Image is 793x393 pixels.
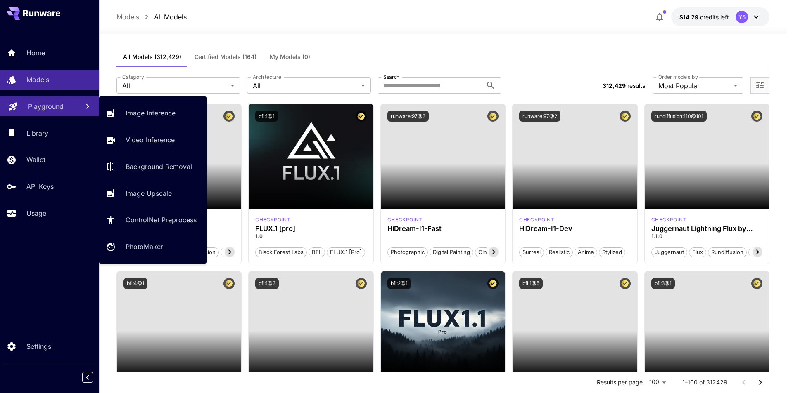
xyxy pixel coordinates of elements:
[99,237,207,257] a: PhotoMaker
[221,248,235,257] span: pro
[519,225,631,233] h3: HiDream-I1-Dev
[126,135,175,145] p: Video Inference
[99,210,207,230] a: ControlNet Preprocess
[126,188,172,198] p: Image Upscale
[651,278,675,289] button: bfl:3@1
[99,183,207,203] a: Image Upscale
[309,248,325,257] span: BFL
[487,278,499,289] button: Certified Model – Vetted for best performance and includes a commercial license.
[751,278,762,289] button: Certified Model – Vetted for best performance and includes a commercial license.
[223,111,235,122] button: Certified Model – Vetted for best performance and includes a commercial license.
[26,155,45,165] p: Wallet
[270,53,310,61] span: My Models (0)
[387,111,429,122] button: runware:97@3
[116,12,139,22] p: Models
[223,278,235,289] button: Certified Model – Vetted for best performance and includes a commercial license.
[752,374,769,391] button: Go to next page
[651,225,763,233] h3: Juggernaut Lightning Flux by RunDiffusion
[116,12,187,22] nav: breadcrumb
[195,53,256,61] span: Certified Models (164)
[387,278,411,289] button: bfl:2@1
[651,111,707,122] button: rundiffusion:110@101
[627,82,645,89] span: results
[26,75,49,85] p: Models
[256,248,306,257] span: Black Forest Labs
[487,111,499,122] button: Certified Model – Vetted for best performance and includes a commercial license.
[671,7,769,26] button: $14.28903
[255,225,367,233] h3: FLUX.1 [pro]
[519,278,543,289] button: bfl:1@5
[751,111,762,122] button: Certified Model – Vetted for best performance and includes a commercial license.
[383,73,399,80] label: Search
[99,157,207,177] a: Background Removal
[708,248,746,257] span: rundiffusion
[658,81,730,91] span: Most Popular
[679,13,729,21] div: $14.28903
[651,216,686,224] div: FLUX.1 D
[575,248,597,257] span: Anime
[26,181,54,191] p: API Keys
[749,248,773,257] span: schnell
[255,216,290,224] div: fluxpro
[327,248,365,257] span: FLUX.1 [pro]
[123,278,147,289] button: bfl:4@1
[26,48,45,58] p: Home
[651,216,686,224] p: checkpoint
[122,73,144,80] label: Category
[597,378,643,386] p: Results per page
[99,103,207,123] a: Image Inference
[26,341,51,351] p: Settings
[356,278,367,289] button: Certified Model – Vetted for best performance and includes a commercial license.
[646,376,669,388] div: 100
[519,216,554,224] p: checkpoint
[122,81,227,91] span: All
[255,278,279,289] button: bfl:1@3
[679,14,700,21] span: $14.29
[388,248,427,257] span: Photographic
[700,14,729,21] span: credits left
[99,130,207,150] a: Video Inference
[387,216,423,224] p: checkpoint
[651,233,763,240] p: 1.1.0
[28,101,64,111] p: Playground
[126,215,197,225] p: ControlNet Preprocess
[123,53,181,61] span: All Models (312,429)
[88,370,99,385] div: Collapse sidebar
[387,216,423,224] div: HiDream Fast
[154,12,187,22] p: All Models
[126,162,192,172] p: Background Removal
[26,208,46,218] p: Usage
[620,278,631,289] button: Certified Model – Vetted for best performance and includes a commercial license.
[253,81,358,91] span: All
[755,80,765,91] button: Open more filters
[519,216,554,224] div: HiDream Dev
[255,111,278,122] button: bfl:1@1
[255,233,367,240] p: 1.0
[682,378,727,386] p: 1–100 of 312429
[255,216,290,224] p: checkpoint
[620,111,631,122] button: Certified Model – Vetted for best performance and includes a commercial license.
[82,372,93,383] button: Collapse sidebar
[387,225,499,233] h3: HiDream-I1-Fast
[658,73,698,80] label: Order models by
[599,248,625,257] span: Stylized
[520,248,544,257] span: Surreal
[603,82,626,89] span: 312,429
[652,248,687,257] span: juggernaut
[519,111,560,122] button: runware:97@2
[430,248,473,257] span: Digital Painting
[736,11,748,23] div: YS
[356,111,367,122] button: Certified Model – Vetted for best performance and includes a commercial license.
[475,248,506,257] span: Cinematic
[126,242,163,252] p: PhotoMaker
[546,248,572,257] span: Realistic
[126,108,176,118] p: Image Inference
[26,128,48,138] p: Library
[253,73,281,80] label: Architecture
[689,248,706,257] span: flux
